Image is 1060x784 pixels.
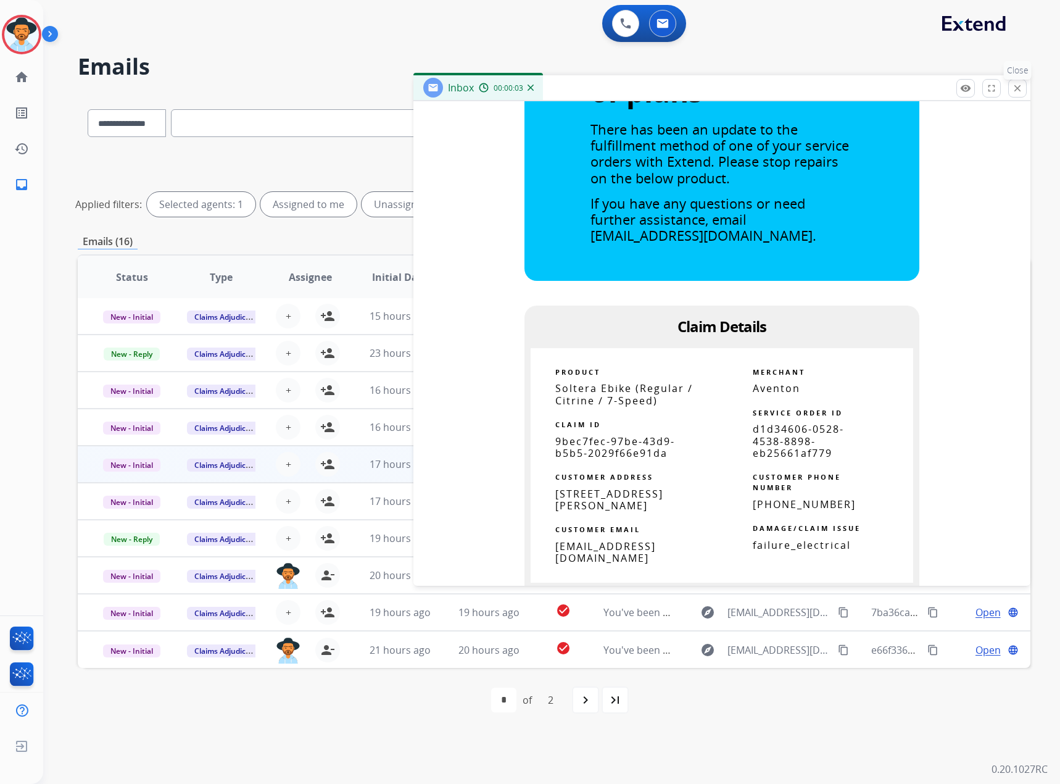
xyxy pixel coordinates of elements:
span: Claims Adjudication [187,607,271,620]
span: New - Initial [103,385,160,398]
mat-icon: last_page [608,693,623,707]
span: New - Initial [103,459,160,472]
span: 19 hours ago [370,606,431,619]
strong: DAMAGE/CLAIM ISSUE [753,523,861,533]
span: Claim Details [677,316,766,336]
span: 17 hours ago [370,457,431,471]
mat-icon: content_copy [838,644,849,656]
span: failure_electrical [753,538,851,552]
span: Claims Adjudication [187,644,271,657]
button: + [276,341,300,365]
p: Applied filters: [75,197,142,212]
strong: MERCHANT [753,367,805,377]
div: of [523,693,532,707]
mat-icon: check_circle [556,603,571,618]
span: 19 hours ago [458,606,520,619]
span: If you have any questions or need further assistance, email [EMAIL_ADDRESS][DOMAIN_NAME]. [590,194,816,245]
mat-icon: content_copy [927,644,938,656]
button: + [276,304,300,328]
mat-icon: person_add [320,494,335,509]
span: 9bec7fec-97be-43d9-b5b5-2029f66e91da [555,435,675,460]
strong: CUSTOMER ADDRESS [555,472,653,482]
p: Emails (16) [78,234,138,249]
button: + [276,378,300,402]
span: Claims Adjudication [187,570,271,583]
span: New - Initial [103,496,160,509]
mat-icon: home [14,70,29,85]
span: e66f3365-0dfc-49c9-b8c5-5a874c34a3bd [871,643,1056,657]
mat-icon: inbox [14,177,29,192]
mat-icon: person_add [320,605,335,620]
span: + [286,457,291,472]
p: 0.20.1027RC [992,762,1048,777]
span: [EMAIL_ADDRESS][DOMAIN_NAME] [555,540,656,565]
mat-icon: content_copy [927,607,938,618]
span: Inbox [448,81,474,94]
mat-icon: person_add [320,383,335,398]
span: New - Initial [103,422,160,435]
span: d1d34606-0528-4538-8898-eb25661af779 [753,422,844,459]
button: + [276,600,300,625]
span: There has been an update to the fulfillment method of one of your service orders with Extend. Ple... [590,120,849,187]
h2: Emails [78,54,1030,79]
span: 20 hours ago [458,643,520,657]
span: 23 hours ago [370,346,431,360]
span: Claims Adjudication [187,533,271,546]
span: New - Initial [103,311,160,323]
img: agent-avatar [276,563,300,589]
mat-icon: content_copy [838,607,849,618]
img: agent-avatar [276,638,300,664]
span: 15 hours ago [370,309,431,323]
span: Claims Adjudication [187,348,271,361]
strong: PRODUCT [555,367,600,377]
mat-icon: explore [700,605,715,620]
span: 16 hours ago [370,383,431,397]
div: Assigned to me [260,192,357,217]
strong: CUSTOMER PHONE NUMBER [753,472,841,492]
span: Open [975,643,1001,657]
mat-icon: close [1012,83,1023,94]
mat-icon: person_remove [320,643,335,657]
mat-icon: person_add [320,531,335,546]
button: + [276,415,300,440]
mat-icon: language [1008,607,1019,618]
span: You've been assigned a new service order: 5d6cd5c9-246f-486d-b5d9-a5a94b664260 [603,606,993,619]
span: Open [975,605,1001,620]
mat-icon: person_add [320,420,335,435]
button: + [276,526,300,551]
span: Claims Adjudication [187,311,271,323]
span: + [286,420,291,435]
span: [EMAIL_ADDRESS][DOMAIN_NAME] [727,605,832,620]
span: Assignee [289,270,332,285]
span: Type [210,270,233,285]
span: + [286,383,291,398]
span: Initial Date [372,270,428,285]
span: New - Reply [104,533,160,546]
span: Claims Adjudication [187,385,271,398]
span: 17 hours ago [370,494,431,508]
span: + [286,494,291,509]
span: Aventon [753,382,800,395]
mat-icon: person_add [320,346,335,361]
strong: CUSTOMER EMAIL [555,525,640,534]
strong: CLAIM ID [555,420,601,429]
button: + [276,452,300,477]
span: 00:00:03 [494,83,523,93]
span: New - Initial [103,644,160,657]
span: + [286,309,291,323]
div: Selected agents: 1 [147,192,255,217]
span: Claims Adjudication [187,422,271,435]
span: Claims Adjudication [187,496,271,509]
mat-icon: language [1008,644,1019,656]
span: 19 hours ago [370,532,431,545]
span: New - Initial [103,570,160,583]
strong: SERVICE ORDER ID [753,408,843,417]
img: avatar [4,17,39,52]
mat-icon: remove_red_eye [960,83,971,94]
span: [EMAIL_ADDRESS][DOMAIN_NAME] [727,643,832,657]
span: Claims Adjudication [187,459,271,472]
span: [PHONE_NUMBER] [753,498,856,511]
span: 21 hours ago [370,643,431,657]
span: Soltera Ebike (Regular / Citrine / 7-Speed) [555,382,693,407]
mat-icon: person_add [320,457,335,472]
